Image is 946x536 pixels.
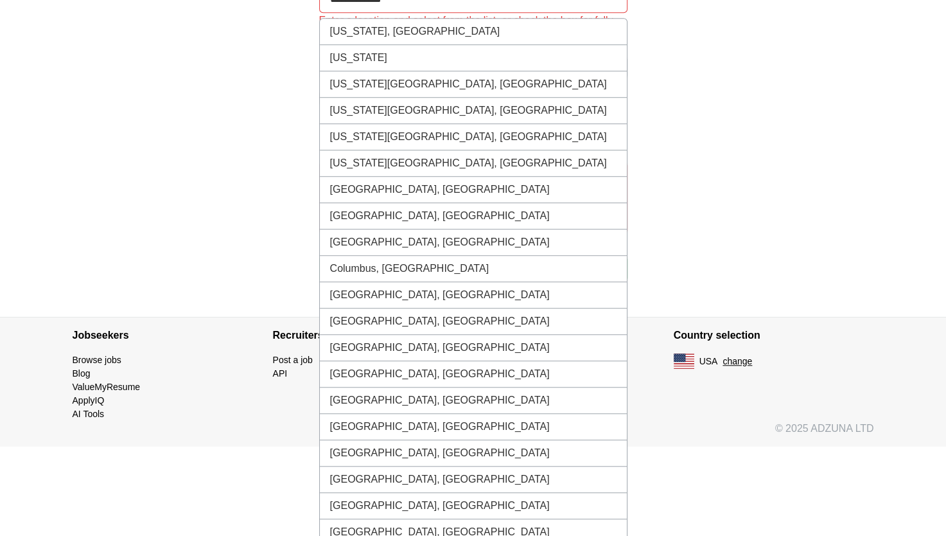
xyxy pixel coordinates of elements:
li: Columbus, [GEOGRAPHIC_DATA] [320,256,627,282]
li: [US_STATE] [320,45,627,71]
li: [GEOGRAPHIC_DATA], [GEOGRAPHIC_DATA] [320,308,627,335]
li: [GEOGRAPHIC_DATA], [GEOGRAPHIC_DATA] [320,203,627,229]
a: Post a job [273,355,313,365]
li: [US_STATE], [GEOGRAPHIC_DATA] [320,19,627,45]
li: [GEOGRAPHIC_DATA], [GEOGRAPHIC_DATA] [320,467,627,493]
span: USA [699,355,718,368]
li: [GEOGRAPHIC_DATA], [GEOGRAPHIC_DATA] [320,440,627,467]
li: [US_STATE][GEOGRAPHIC_DATA], [GEOGRAPHIC_DATA] [320,150,627,177]
li: [GEOGRAPHIC_DATA], [GEOGRAPHIC_DATA] [320,282,627,308]
a: API [273,368,288,379]
div: Enter a location and select from the list, or check the box for fully remote roles [319,13,627,44]
li: [GEOGRAPHIC_DATA], [GEOGRAPHIC_DATA] [320,414,627,440]
li: [US_STATE][GEOGRAPHIC_DATA], [GEOGRAPHIC_DATA] [320,98,627,124]
a: Browse jobs [73,355,121,365]
a: ValueMyResume [73,382,141,392]
a: Blog [73,368,91,379]
li: [US_STATE][GEOGRAPHIC_DATA], [GEOGRAPHIC_DATA] [320,124,627,150]
li: [GEOGRAPHIC_DATA], [GEOGRAPHIC_DATA] [320,177,627,203]
li: [GEOGRAPHIC_DATA], [GEOGRAPHIC_DATA] [320,388,627,414]
li: [GEOGRAPHIC_DATA], [GEOGRAPHIC_DATA] [320,229,627,256]
a: AI Tools [73,409,105,419]
li: [GEOGRAPHIC_DATA], [GEOGRAPHIC_DATA] [320,335,627,361]
div: © 2025 ADZUNA LTD [62,421,884,447]
li: [GEOGRAPHIC_DATA], [GEOGRAPHIC_DATA] [320,493,627,519]
li: [GEOGRAPHIC_DATA], [GEOGRAPHIC_DATA] [320,361,627,388]
li: [US_STATE][GEOGRAPHIC_DATA], [GEOGRAPHIC_DATA] [320,71,627,98]
a: ApplyIQ [73,395,105,406]
img: US flag [674,353,694,369]
button: change [723,355,752,368]
h4: Country selection [674,317,874,353]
